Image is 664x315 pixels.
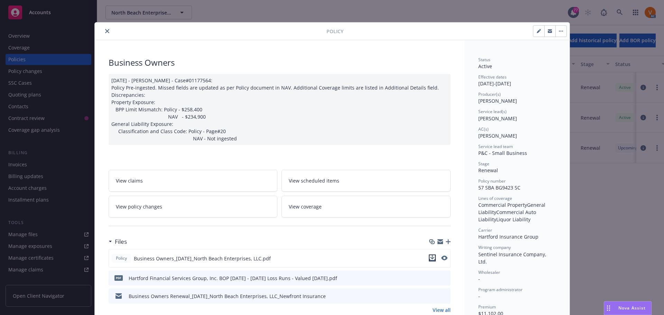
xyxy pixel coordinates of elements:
[478,304,496,310] span: Premium
[326,28,343,35] span: Policy
[478,126,489,132] span: AC(s)
[496,216,531,223] span: Liquor Liability
[478,57,490,63] span: Status
[109,237,127,246] div: Files
[134,255,271,262] span: Business Owners_[DATE]_North Beach Enterprises, LLC.pdf
[478,209,537,223] span: Commercial Auto Liability
[116,203,162,210] span: View policy changes
[114,255,128,261] span: Policy
[478,109,507,114] span: Service lead(s)
[442,293,448,300] button: preview file
[441,254,448,262] button: preview file
[478,202,547,215] span: General Liability
[109,57,451,68] div: Business Owners
[478,233,538,240] span: Hartford Insurance Group
[478,98,517,104] span: [PERSON_NAME]
[478,251,548,265] span: Sentinel Insurance Company, Ltd.
[282,196,451,217] a: View coverage
[478,74,507,80] span: Effective dates
[282,170,451,192] a: View scheduled items
[442,275,448,282] button: preview file
[109,170,278,192] a: View claims
[289,177,339,184] span: View scheduled items
[478,195,512,201] span: Lines of coverage
[431,275,436,282] button: download file
[478,161,489,167] span: Stage
[103,27,111,35] button: close
[478,269,500,275] span: Wholesaler
[109,196,278,217] a: View policy changes
[478,202,527,208] span: Commercial Property
[478,178,506,184] span: Policy number
[429,254,436,262] button: download file
[429,254,436,261] button: download file
[129,293,326,300] div: Business Owners Renewal_[DATE]_North Beach Enterprises, LLC_Newfront Insurance
[478,143,513,149] span: Service lead team
[478,74,556,87] div: [DATE] - [DATE]
[109,74,451,145] div: [DATE] - [PERSON_NAME] - Case#01177564: Policy Pre-ingested. Missed fields are updated as per Pol...
[478,276,480,282] span: -
[478,287,523,293] span: Program administrator
[116,177,143,184] span: View claims
[129,275,337,282] div: Hartford Financial Services Group, Inc. BOP [DATE] - [DATE] Loss Runs - Valued [DATE].pdf
[441,256,448,260] button: preview file
[289,203,322,210] span: View coverage
[478,91,501,97] span: Producer(s)
[478,115,517,122] span: [PERSON_NAME]
[478,63,492,70] span: Active
[478,167,498,174] span: Renewal
[478,132,517,139] span: [PERSON_NAME]
[431,293,436,300] button: download file
[478,293,480,299] span: -
[478,244,511,250] span: Writing company
[604,302,613,315] div: Drag to move
[478,150,527,156] span: P&C - Small Business
[115,237,127,246] h3: Files
[478,184,520,191] span: 57 SBA BG9423 SC
[114,275,123,280] span: pdf
[478,227,492,233] span: Carrier
[618,305,646,311] span: Nova Assist
[604,301,652,315] button: Nova Assist
[433,306,451,314] a: View all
